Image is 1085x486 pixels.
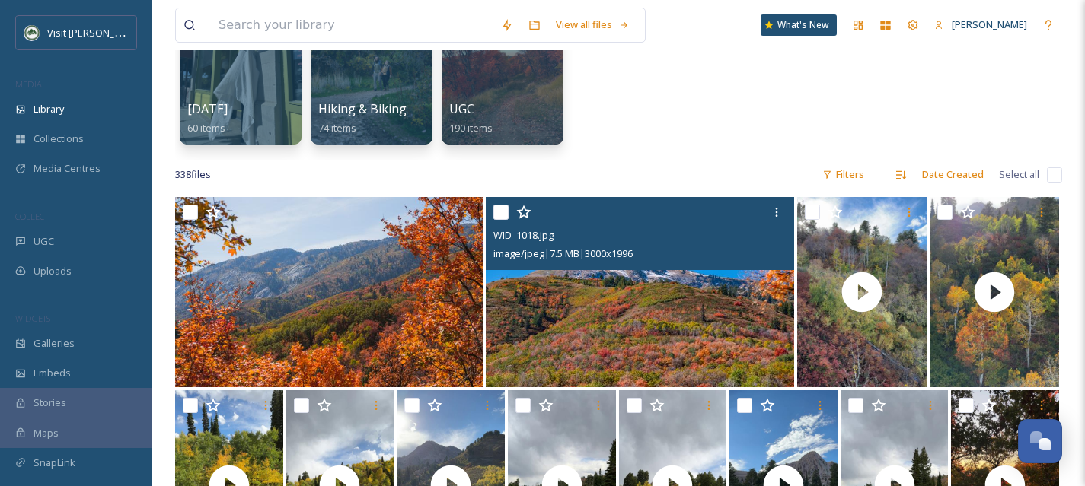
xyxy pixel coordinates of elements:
[493,246,633,260] span: image/jpeg | 7.5 MB | 3000 x 1996
[34,161,101,176] span: Media Centres
[493,228,554,242] span: WID_1018.jpg
[1018,419,1062,463] button: Open Chat
[175,197,483,387] img: DSC04075.jpg
[486,197,794,387] img: WID_1018.jpg
[34,234,54,249] span: UGC
[930,197,1059,387] img: thumbnail
[318,121,356,135] span: 74 items
[761,14,837,36] a: What's New
[34,395,66,410] span: Stories
[34,366,71,380] span: Embeds
[815,160,872,189] div: Filters
[318,100,407,117] span: Hiking & Biking
[187,102,228,135] a: [DATE]60 items
[24,25,40,40] img: Unknown.png
[34,426,59,440] span: Maps
[34,102,64,116] span: Library
[927,10,1035,40] a: [PERSON_NAME]
[47,25,144,40] span: Visit [PERSON_NAME]
[449,100,474,117] span: UGC
[34,456,75,470] span: SnapLink
[548,10,637,40] a: View all files
[34,336,75,351] span: Galleries
[34,264,72,278] span: Uploads
[914,160,991,189] div: Date Created
[999,167,1039,182] span: Select all
[449,102,493,135] a: UGC190 items
[15,211,48,222] span: COLLECT
[187,121,225,135] span: 60 items
[449,121,493,135] span: 190 items
[211,8,493,42] input: Search your library
[797,197,927,387] img: thumbnail
[175,167,211,182] span: 338 file s
[187,100,228,117] span: [DATE]
[15,313,50,324] span: WIDGETS
[952,17,1027,31] span: [PERSON_NAME]
[15,78,42,90] span: MEDIA
[34,132,84,146] span: Collections
[318,102,407,135] a: Hiking & Biking74 items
